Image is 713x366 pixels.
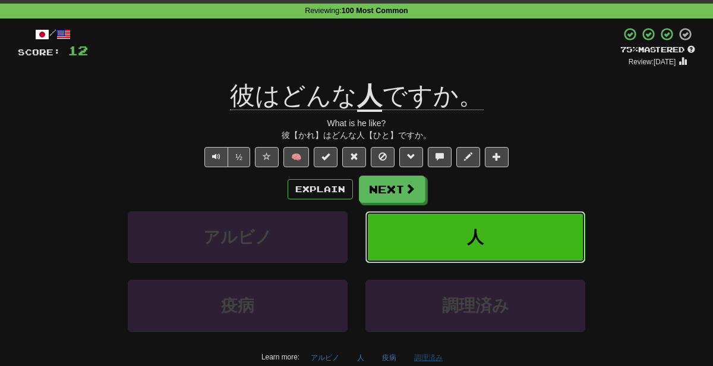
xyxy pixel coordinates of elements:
span: 疫病 [221,296,254,315]
div: 彼【かれ】はどんな人【ひと】ですか。 [18,129,695,141]
button: Next [359,176,425,203]
button: Set this sentence to 100% Mastered (alt+m) [314,147,337,167]
small: Learn more: [261,353,299,361]
span: 人 [467,228,484,246]
small: Review: [DATE] [629,58,676,66]
button: Discuss sentence (alt+u) [428,147,452,167]
button: Explain [288,179,353,199]
div: Text-to-speech controls [202,147,250,167]
span: 75 % [620,45,638,54]
span: 12 [68,43,88,58]
button: Favorite sentence (alt+f) [255,147,279,167]
button: アルビノ [128,211,348,263]
span: Score: [18,47,61,57]
span: アルビノ [203,228,272,246]
button: Edit sentence (alt+d) [456,147,480,167]
button: 人 [365,211,585,263]
strong: 100 Most Common [342,7,408,15]
button: Add to collection (alt+a) [485,147,509,167]
u: 人 [357,82,382,112]
span: 調理済み [442,296,509,315]
span: 彼はどんな [230,82,357,110]
button: Grammar (alt+g) [399,147,423,167]
button: Play sentence audio (ctl+space) [204,147,228,167]
span: ですか。 [382,82,484,110]
button: Ignore sentence (alt+i) [371,147,395,167]
button: Reset to 0% Mastered (alt+r) [342,147,366,167]
div: What is he like? [18,117,695,129]
button: 🧠 [283,147,309,167]
div: / [18,27,88,42]
button: ½ [228,147,250,167]
button: 調理済み [365,280,585,331]
div: Mastered [620,45,695,55]
button: 疫病 [128,280,348,331]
